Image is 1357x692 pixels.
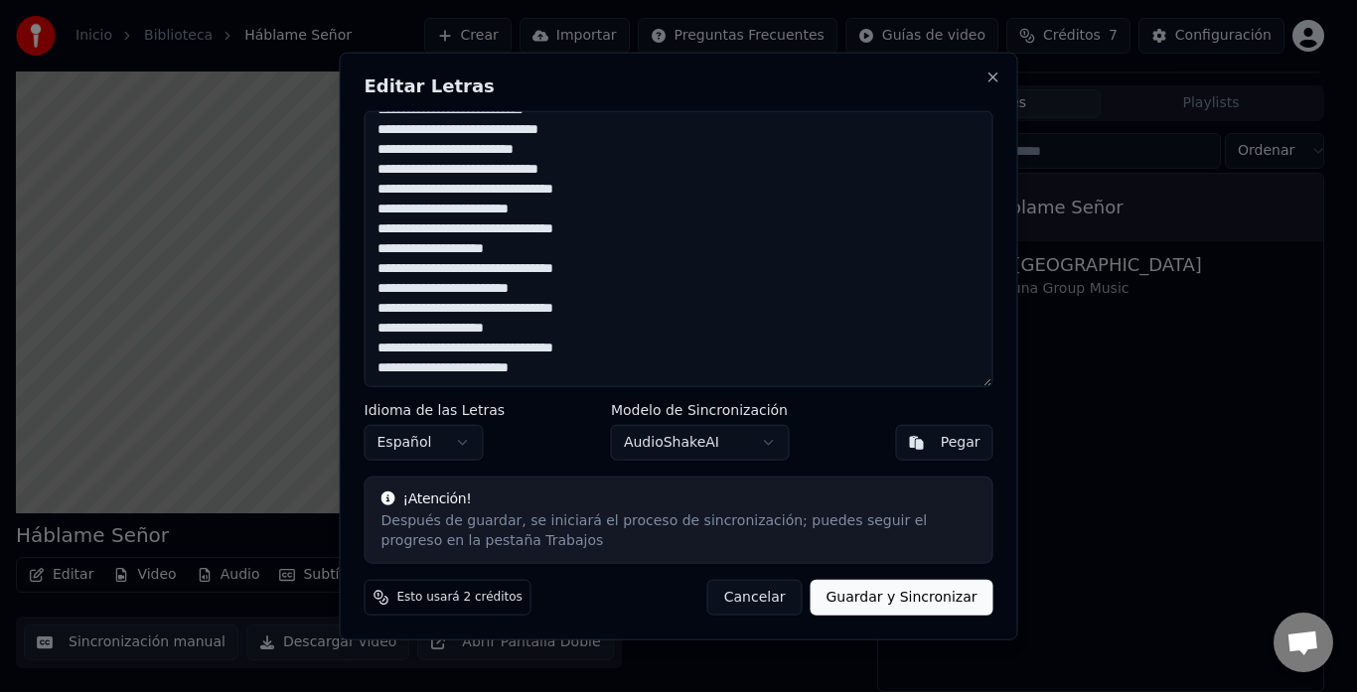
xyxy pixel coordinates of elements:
div: ¡Atención! [381,489,977,509]
div: Después de guardar, se iniciará el proceso de sincronización; puedes seguir el progreso en la pes... [381,511,977,551]
button: Guardar y Sincronizar [810,580,992,616]
label: Idioma de las Letras [365,403,506,417]
span: Esto usará 2 créditos [397,590,523,606]
div: Pegar [941,433,980,453]
label: Modelo de Sincronización [611,403,790,417]
button: Cancelar [707,580,803,616]
button: Pegar [896,425,993,461]
h2: Editar Letras [365,76,993,94]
